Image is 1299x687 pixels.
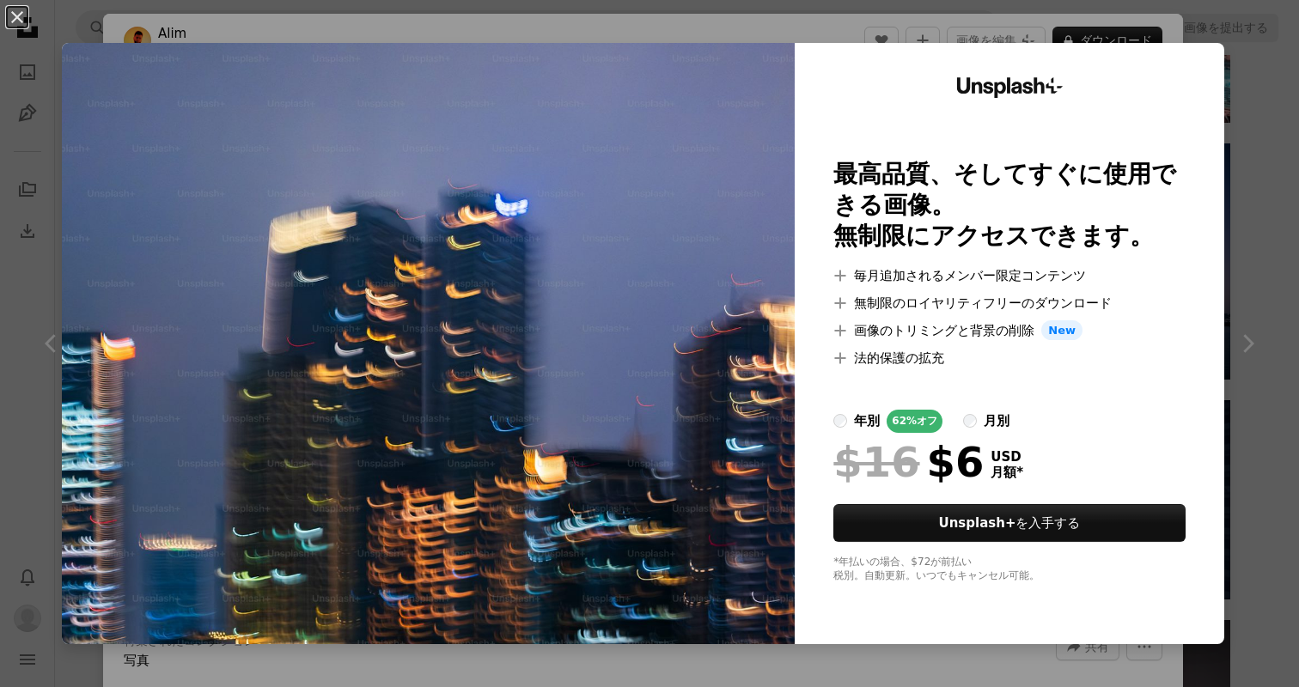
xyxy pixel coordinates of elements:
div: *年払いの場合、 $72 が前払い 税別。自動更新。いつでもキャンセル可能。 [833,556,1185,583]
li: 毎月追加されるメンバー限定コンテンツ [833,265,1185,286]
li: 無制限のロイヤリティフリーのダウンロード [833,293,1185,313]
span: USD [991,449,1023,465]
input: 月別 [963,414,977,428]
div: 62% オフ [887,410,942,433]
li: 画像のトリミングと背景の削除 [833,320,1185,341]
li: 法的保護の拡充 [833,348,1185,368]
span: New [1041,320,1082,341]
a: Unsplash+を入手する [833,504,1185,542]
input: 年別62%オフ [833,414,847,428]
div: $6 [833,440,984,484]
div: 年別 [854,410,880,431]
h2: 最高品質、そしてすぐに使用できる画像。 無制限にアクセスできます。 [833,159,1185,252]
strong: Unsplash+ [939,515,1016,531]
div: 月別 [984,410,1009,431]
span: $16 [833,440,919,484]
